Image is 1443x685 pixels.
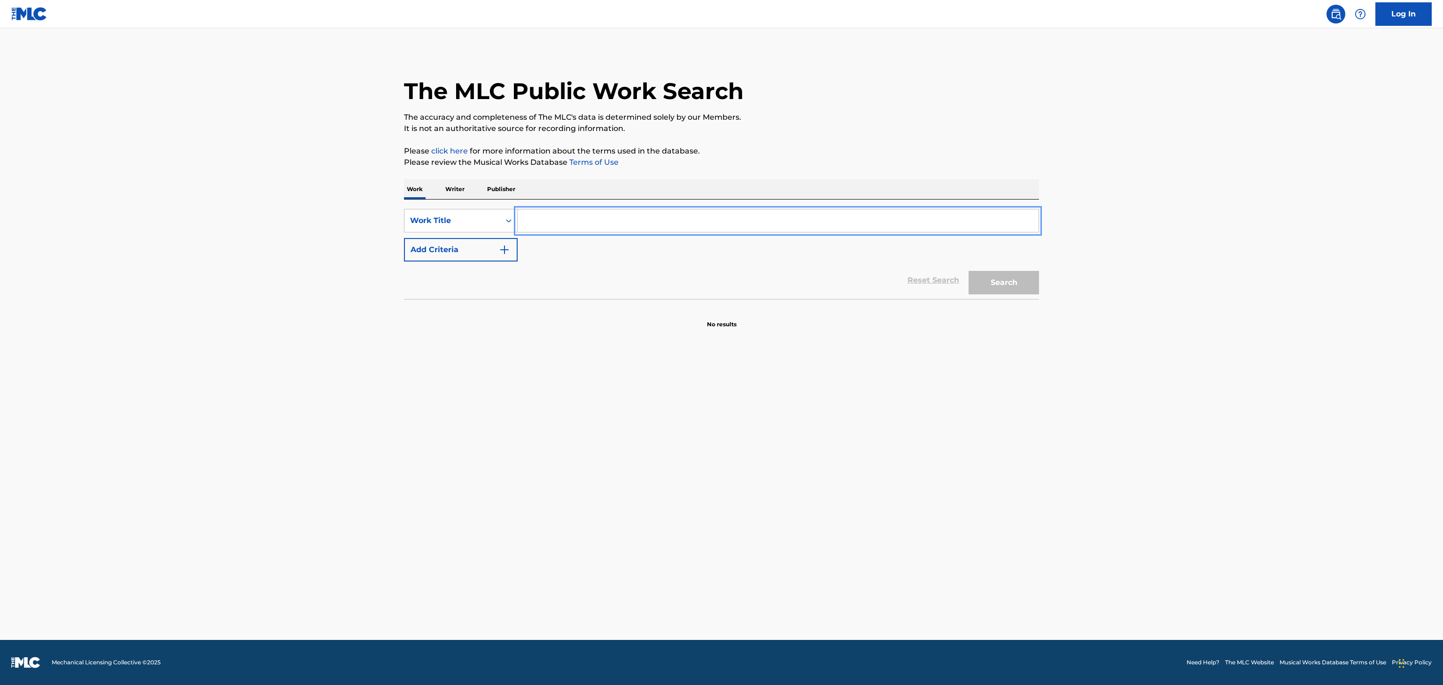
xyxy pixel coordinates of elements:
[404,179,426,199] p: Work
[500,209,517,232] div: On
[404,112,1039,123] p: The accuracy and completeness of The MLC's data is determined solely by our Members.
[1392,658,1432,667] a: Privacy Policy
[1330,8,1342,20] img: search
[1355,8,1366,20] img: help
[431,146,468,155] a: Music industry terminology | mechanical licensing collective
[404,238,518,262] button: Add Criteria
[484,179,518,199] p: Publisher
[499,244,510,255] img: 9d2ae6d4665cec9f34b9.svg
[11,7,47,21] img: MLC Logo
[404,123,1039,134] p: It is not an authoritative source for recording information.
[404,157,1039,168] p: Please review the Musical Works Database
[1396,640,1443,685] iframe: Hubspot Iframe
[1396,640,1443,685] div: Chat Widget
[11,657,40,668] img: logo
[404,209,1039,299] form: Search Form
[1225,658,1274,667] a: The MLC Website
[1280,658,1386,667] a: Musical Works Database Terms of Use
[1375,2,1432,26] a: Log In
[1187,658,1219,667] a: Need Help?
[404,146,1039,157] p: Please for more information about the terms used in the database.
[707,309,737,329] p: No results
[1399,649,1404,677] div: Drag
[404,77,744,105] h1: The MLC Public Work Search
[442,179,467,199] p: Writer
[410,215,495,226] div: Work Title
[52,658,161,667] span: Mechanical Licensing Collective © 2025
[567,158,619,167] a: Terms of Use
